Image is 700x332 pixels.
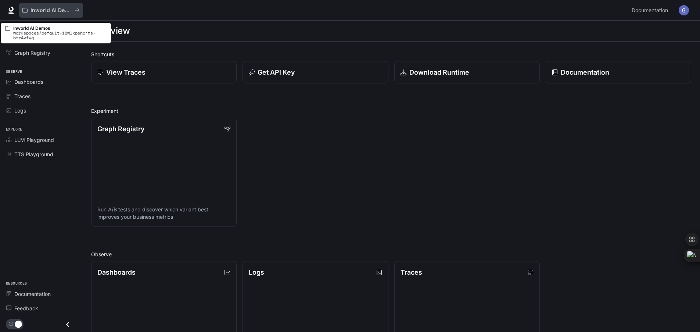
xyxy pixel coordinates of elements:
[3,104,79,117] a: Logs
[97,206,230,221] p: Run A/B tests and discover which variant best improves your business metrics
[91,250,691,258] h2: Observe
[19,3,83,18] button: All workspaces
[91,118,237,227] a: Graph RegistryRun A/B tests and discover which variant best improves your business metrics
[30,7,72,14] p: Inworld AI Demos
[3,75,79,88] a: Dashboards
[14,150,53,158] span: TTS Playground
[3,148,79,161] a: TTS Playground
[97,267,136,277] p: Dashboards
[676,3,691,18] button: User avatar
[3,46,79,59] a: Graph Registry
[97,124,144,134] p: Graph Registry
[14,290,51,298] span: Documentation
[3,133,79,146] a: LLM Playground
[546,61,691,83] a: Documentation
[401,267,422,277] p: Traces
[14,49,50,57] span: Graph Registry
[91,50,691,58] h2: Shortcuts
[14,304,38,312] span: Feedback
[409,67,469,77] p: Download Runtime
[679,5,689,15] img: User avatar
[394,61,540,83] a: Download Runtime
[14,136,54,144] span: LLM Playground
[106,67,146,77] p: View Traces
[91,61,237,83] a: View Traces
[91,107,691,115] h2: Experiment
[60,317,76,332] button: Close drawer
[14,92,30,100] span: Traces
[243,61,388,83] button: Get API Key
[258,67,295,77] p: Get API Key
[632,6,668,15] span: Documentation
[249,267,264,277] p: Logs
[14,107,26,114] span: Logs
[3,90,79,103] a: Traces
[15,320,22,328] span: Dark mode toggle
[13,31,107,40] p: workspaces/default-i8wlxpshbjfis-btr4vfwq
[3,288,79,300] a: Documentation
[13,26,107,31] p: Inworld AI Demos
[629,3,674,18] a: Documentation
[14,78,43,86] span: Dashboards
[561,67,609,77] p: Documentation
[3,302,79,315] a: Feedback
